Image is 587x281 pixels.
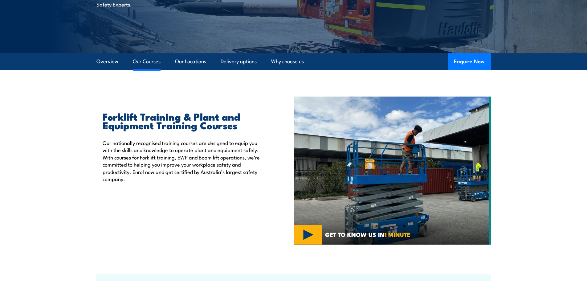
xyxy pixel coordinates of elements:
[271,53,304,70] a: Why choose us
[294,97,491,245] img: Verification of Competency (VOC) for Elevating Work Platform (EWP) Under 11m
[103,139,265,182] p: Our nationally recognised training courses are designed to equip you with the skills and knowledg...
[133,53,161,70] a: Our Courses
[103,112,265,129] h2: Forklift Training & Plant and Equipment Training Courses
[96,53,118,70] a: Overview
[325,232,410,237] span: GET TO KNOW US IN
[448,53,491,70] button: Enquire Now
[175,53,206,70] a: Our Locations
[385,230,410,239] strong: 1 MINUTE
[221,53,257,70] a: Delivery options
